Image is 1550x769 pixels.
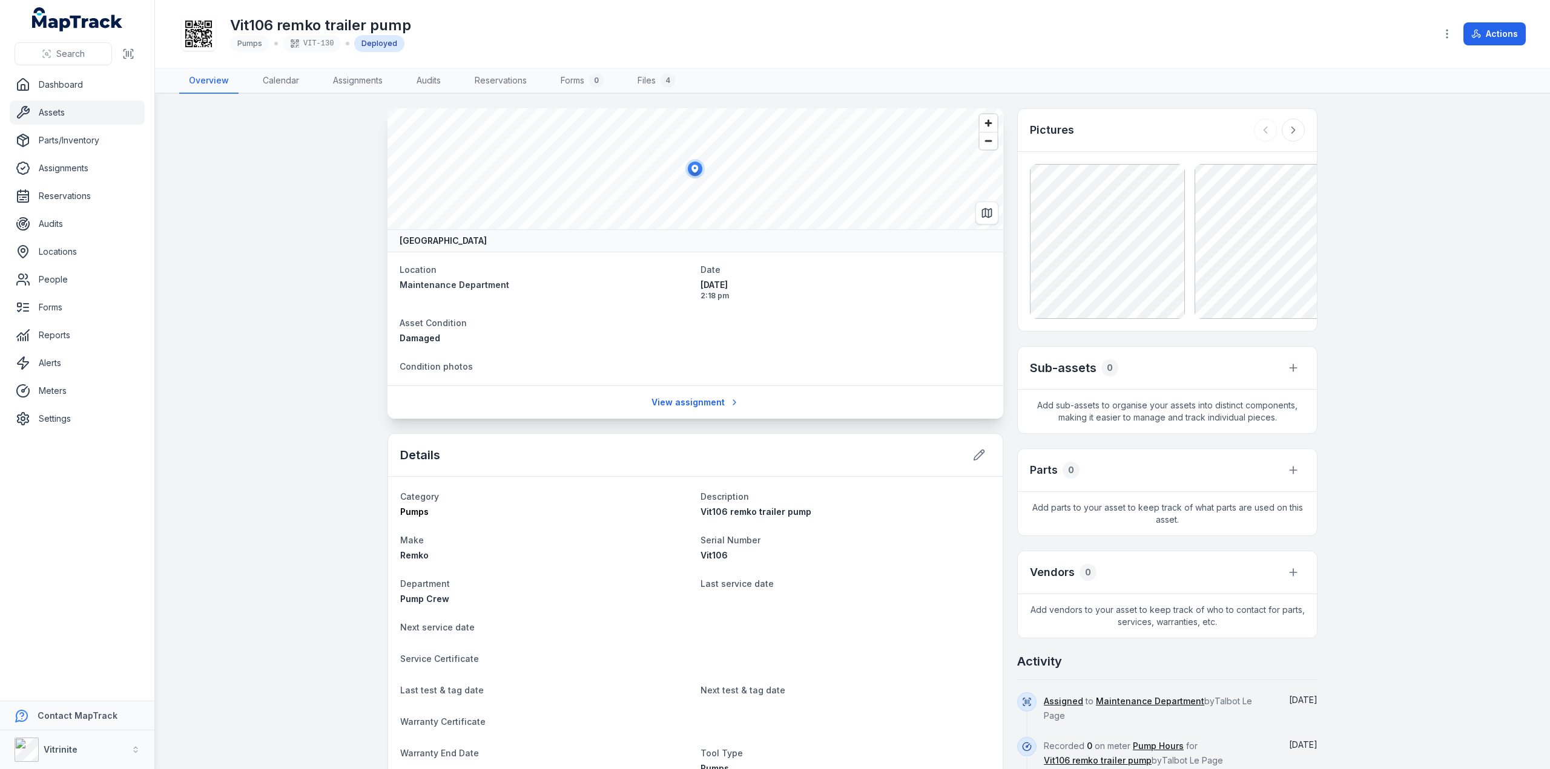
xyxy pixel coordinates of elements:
span: Next test & tag date [701,685,785,695]
span: [DATE] [1289,739,1317,750]
div: Deployed [354,35,404,52]
span: Vit106 remko trailer pump [701,506,811,517]
div: 0 [1063,462,1080,479]
div: 0 [1080,564,1097,581]
span: Add parts to your asset to keep track of what parts are used on this asset. [1018,492,1317,535]
div: 0 [1101,359,1118,376]
span: [DATE] [701,279,992,291]
span: Warranty Certificate [400,716,486,727]
strong: Contact MapTrack [38,710,117,721]
a: Settings [10,407,145,431]
a: MapTrack [32,7,123,31]
a: Audits [10,212,145,236]
a: Parts/Inventory [10,128,145,152]
a: Maintenance Department [1096,695,1204,707]
div: 0 [589,73,604,88]
span: Maintenance Department [400,280,509,290]
span: Vit106 [701,550,728,560]
span: Pumps [237,39,262,48]
strong: Vitrinite [44,744,77,754]
a: Maintenance Department [400,279,691,291]
a: Audits [407,68,450,94]
span: Location [400,264,437,275]
a: Vit106 remko trailer pump [1044,754,1152,767]
span: Add sub-assets to organise your assets into distinct components, making it easier to manage and t... [1018,390,1317,433]
h2: Activity [1017,653,1062,670]
span: Last test & tag date [400,685,484,695]
div: 4 [661,73,675,88]
span: Asset Condition [400,318,467,328]
span: Tool Type [701,748,743,758]
span: [DATE] [1289,695,1317,705]
a: Reservations [10,184,145,208]
button: Zoom in [980,114,997,132]
a: Dashboard [10,73,145,97]
h3: Parts [1030,462,1058,479]
time: 07/10/2025, 2:17:19 pm [1289,739,1317,750]
a: People [10,267,145,292]
span: Next service date [400,622,475,632]
a: Forms [10,295,145,319]
button: Switch to Map View [975,201,998,224]
h2: Details [400,447,440,463]
span: Description [701,491,749,502]
span: Last service date [701,578,774,589]
a: Reservations [465,68,536,94]
a: Overview [179,68,239,94]
h3: Vendors [1030,564,1075,581]
span: Add vendors to your asset to keep track of who to contact for parts, services, warranties, etc. [1018,594,1317,638]
h1: Vit106 remko trailer pump [230,16,411,35]
span: Pumps [400,506,429,517]
span: 0 [1087,741,1092,751]
a: Assigned [1044,695,1083,707]
span: Warranty End Date [400,748,479,758]
span: Department [400,578,450,589]
a: Assignments [10,156,145,180]
span: Category [400,491,439,502]
time: 07/10/2025, 2:18:50 pm [701,279,992,301]
a: View assignment [644,391,747,414]
h3: Pictures [1030,122,1074,139]
strong: [GEOGRAPHIC_DATA] [400,235,487,247]
a: Meters [10,379,145,403]
div: VIT-130 [283,35,341,52]
span: 2:18 pm [701,291,992,301]
canvas: Map [387,108,1003,229]
a: Assignments [323,68,392,94]
a: Reports [10,323,145,347]
button: Search [15,42,112,65]
span: Recorded on meter for by Talbot Le Page [1044,741,1223,765]
a: Calendar [253,68,309,94]
a: Forms0 [551,68,613,94]
span: Date [701,264,721,275]
button: Actions [1463,22,1526,45]
span: Condition photos [400,361,473,371]
a: Assets [10,100,145,125]
h2: Sub-assets [1030,359,1097,376]
span: Damaged [400,333,440,343]
a: Pump Hours [1133,740,1184,752]
span: to by Talbot Le Page [1044,696,1252,721]
span: Pump Crew [400,594,449,604]
span: Search [56,48,85,60]
a: Alerts [10,351,145,375]
time: 07/10/2025, 2:18:50 pm [1289,695,1317,705]
span: Serial Number [701,535,760,545]
span: Remko [400,550,429,560]
span: Service Certificate [400,653,479,664]
span: Make [400,535,424,545]
a: Files4 [628,68,685,94]
button: Zoom out [980,132,997,149]
a: Locations [10,240,145,264]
